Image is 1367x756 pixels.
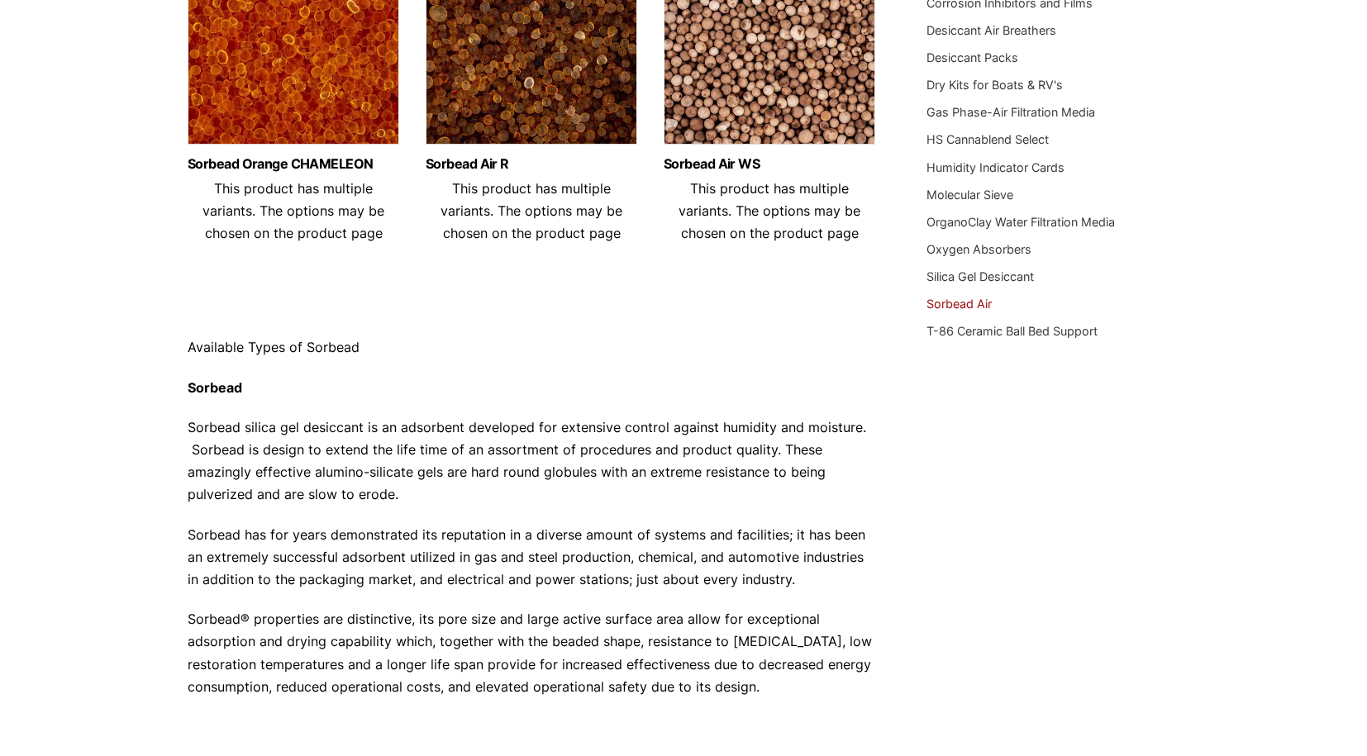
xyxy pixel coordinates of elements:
a: T-86 Ceramic Ball Bed Support [926,324,1098,338]
a: HS Cannablend Select [926,132,1049,146]
a: Desiccant Air Breathers [926,23,1056,37]
a: Oxygen Absorbers [926,242,1031,256]
strong: Sorbead [188,379,242,396]
span: This product has multiple variants. The options may be chosen on the product page [679,180,860,241]
p: Available Types of Sorbead [188,336,877,359]
a: Silica Gel Desiccant [926,269,1034,283]
span: This product has multiple variants. The options may be chosen on the product page [202,180,384,241]
a: Molecular Sieve [926,188,1013,202]
p: Sorbead silica gel desiccant is an adsorbent developed for extensive control against humidity and... [188,416,877,506]
a: Gas Phase-Air Filtration Media [926,105,1095,119]
a: Sorbead Air [926,297,992,311]
p: Sorbead has for years demonstrated its reputation in a diverse amount of systems and facilities; ... [188,524,877,592]
a: Dry Kits for Boats & RV's [926,78,1063,92]
p: Sorbead® properties are distinctive, its pore size and large active surface area allow for except... [188,608,877,698]
span: This product has multiple variants. The options may be chosen on the product page [441,180,622,241]
a: Humidity Indicator Cards [926,160,1065,174]
a: Desiccant Packs [926,50,1018,64]
a: OrganoClay Water Filtration Media [926,215,1115,229]
a: Sorbead Air R [426,157,637,171]
a: Sorbead Orange CHAMELEON [188,157,399,171]
a: Sorbead Air WS [664,157,875,171]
